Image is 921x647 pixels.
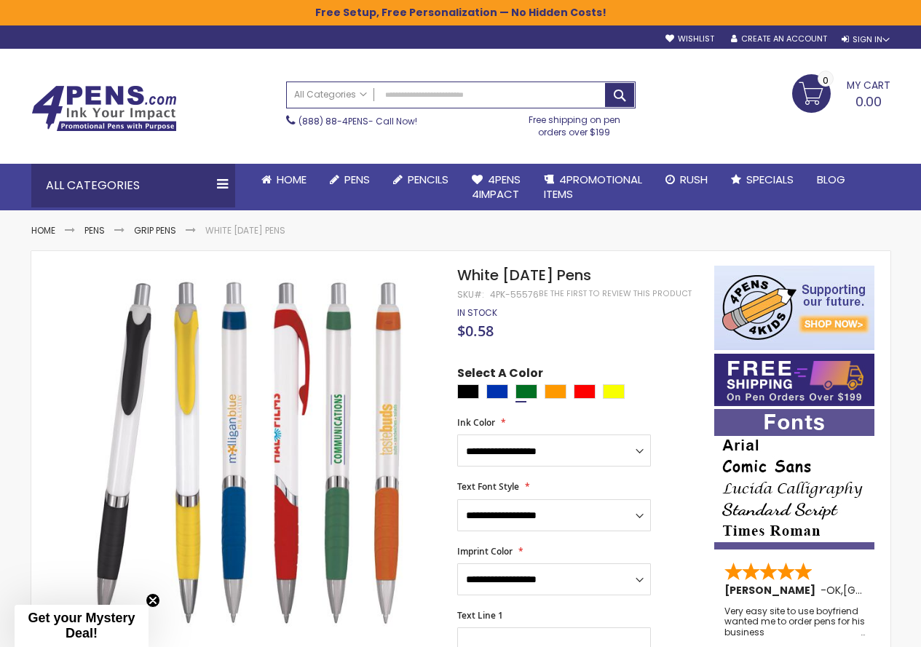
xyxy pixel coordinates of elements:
a: Home [250,164,318,196]
div: Free shipping on pen orders over $199 [513,108,636,138]
span: [PERSON_NAME] [724,583,821,598]
div: Orange [545,384,566,399]
a: Pens [318,164,382,196]
a: Rush [654,164,719,196]
span: 4Pens 4impact [472,172,521,202]
img: font-personalization-examples [714,409,874,549]
a: Create an Account [731,33,827,44]
a: 4Pens4impact [460,164,532,211]
span: 4PROMOTIONAL ITEMS [544,172,642,202]
a: Grip Pens [134,224,176,237]
span: $0.58 [457,321,494,341]
div: Very easy site to use boyfriend wanted me to order pens for his business [724,606,866,638]
a: Pens [84,224,105,237]
div: Yellow [603,384,625,399]
img: Free shipping on orders over $199 [714,354,874,406]
span: 0 [823,74,829,87]
div: Black [457,384,479,399]
span: Home [277,172,307,187]
a: Blog [805,164,857,196]
a: Home [31,224,55,237]
span: Text Font Style [457,480,519,493]
div: Sign In [842,34,890,45]
span: Ink Color [457,416,495,429]
span: Blog [817,172,845,187]
img: 4pens 4 kids [714,266,874,350]
div: Availability [457,307,497,319]
li: White [DATE] Pens [205,225,285,237]
a: (888) 88-4PENS [299,115,368,127]
a: Specials [719,164,805,196]
span: Pencils [408,172,448,187]
a: Be the first to review this product [539,288,692,299]
span: Text Line 1 [457,609,503,622]
span: Get your Mystery Deal! [28,611,135,640]
a: 4PROMOTIONALITEMS [532,164,654,211]
div: Blue [486,384,508,399]
div: Get your Mystery Deal!Close teaser [15,605,149,647]
iframe: Google Customer Reviews [801,608,921,647]
img: White Epiphany Pens [60,264,438,642]
span: White [DATE] Pens [457,265,591,285]
button: Close teaser [146,593,160,608]
a: Pencils [382,164,460,196]
span: Rush [680,172,708,187]
span: All Categories [294,89,367,100]
div: All Categories [31,164,235,207]
span: Pens [344,172,370,187]
span: Imprint Color [457,545,513,557]
a: Wishlist [665,33,714,44]
span: Select A Color [457,365,543,385]
strong: SKU [457,288,484,301]
span: Specials [746,172,794,187]
div: Green [515,384,537,399]
span: - Call Now! [299,115,417,127]
div: 4PK-55576 [490,289,539,301]
span: 0.00 [855,92,882,111]
a: All Categories [287,82,374,106]
span: In stock [457,306,497,319]
img: 4Pens Custom Pens and Promotional Products [31,85,177,132]
span: OK [826,583,841,598]
a: 0.00 0 [792,74,890,111]
div: Red [574,384,596,399]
